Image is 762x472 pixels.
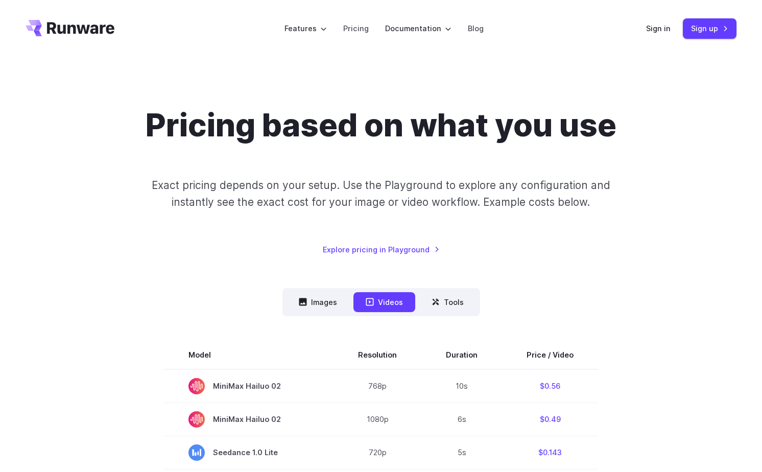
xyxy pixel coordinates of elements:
td: 5s [421,436,502,469]
th: Duration [421,341,502,369]
td: $0.49 [502,403,598,436]
span: MiniMax Hailuo 02 [188,378,309,394]
td: 768p [334,369,421,403]
label: Features [284,22,327,34]
td: $0.56 [502,369,598,403]
button: Videos [353,292,415,312]
a: Explore pricing in Playground [323,244,440,255]
a: Sign in [646,22,671,34]
td: $0.143 [502,436,598,469]
td: 6s [421,403,502,436]
td: 1080p [334,403,421,436]
a: Blog [468,22,484,34]
th: Resolution [334,341,421,369]
button: Tools [419,292,476,312]
th: Price / Video [502,341,598,369]
a: Go to / [26,20,114,36]
span: MiniMax Hailuo 02 [188,411,309,428]
span: Seedance 1.0 Lite [188,444,309,461]
button: Images [287,292,349,312]
td: 720p [334,436,421,469]
a: Pricing [343,22,369,34]
a: Sign up [683,18,736,38]
td: 10s [421,369,502,403]
h1: Pricing based on what you use [146,106,616,144]
label: Documentation [385,22,451,34]
th: Model [164,341,334,369]
p: Exact pricing depends on your setup. Use the Playground to explore any configuration and instantl... [132,177,630,211]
